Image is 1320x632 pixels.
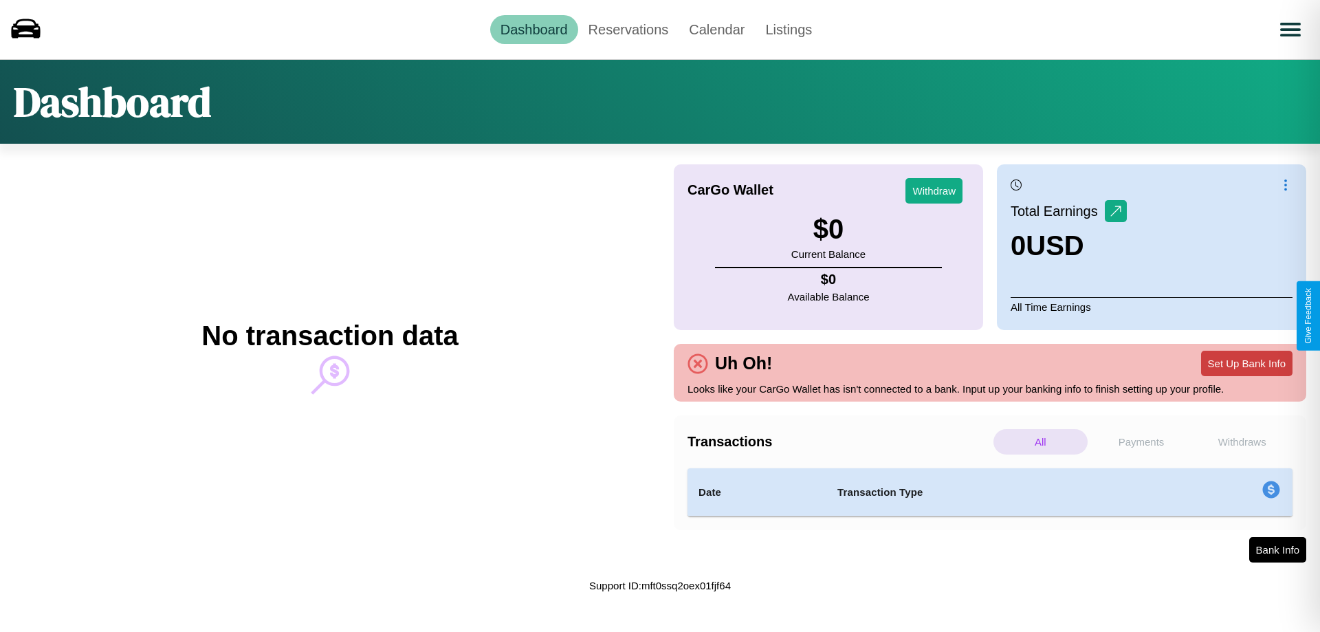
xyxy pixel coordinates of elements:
a: Reservations [578,15,679,44]
a: Dashboard [490,15,578,44]
h3: $ 0 [791,214,866,245]
table: simple table [687,468,1292,516]
p: Available Balance [788,287,870,306]
p: All Time Earnings [1011,297,1292,316]
button: Set Up Bank Info [1201,351,1292,376]
h2: No transaction data [201,320,458,351]
h4: Transaction Type [837,484,1149,501]
p: All [993,429,1088,455]
h1: Dashboard [14,74,211,130]
div: Give Feedback [1303,288,1313,344]
h3: 0 USD [1011,230,1127,261]
a: Listings [755,15,822,44]
button: Open menu [1271,10,1310,49]
p: Looks like your CarGo Wallet has isn't connected to a bank. Input up your banking info to finish ... [687,380,1292,398]
a: Calendar [679,15,755,44]
button: Withdraw [905,178,962,204]
p: Support ID: mft0ssq2oex01fjf64 [589,576,731,595]
p: Payments [1094,429,1189,455]
p: Total Earnings [1011,199,1105,224]
h4: $ 0 [788,272,870,287]
h4: Transactions [687,434,990,450]
h4: Date [698,484,815,501]
p: Current Balance [791,245,866,263]
h4: Uh Oh! [708,353,779,373]
p: Withdraws [1195,429,1289,455]
button: Bank Info [1249,537,1306,563]
h4: CarGo Wallet [687,182,773,198]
